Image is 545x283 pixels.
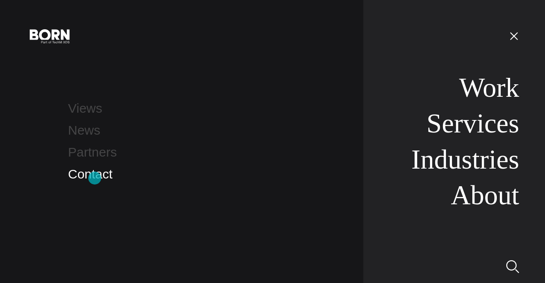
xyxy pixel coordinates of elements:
a: Services [427,108,519,138]
a: Views [68,101,102,115]
button: Open [504,27,524,45]
a: Industries [412,144,520,175]
img: Search [506,260,519,273]
a: Contact [68,167,112,181]
a: Partners [68,145,117,159]
a: News [68,123,100,137]
a: About [451,180,519,210]
a: Work [459,72,519,103]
